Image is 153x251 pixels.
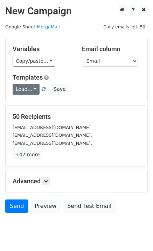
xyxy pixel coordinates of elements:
[82,45,141,53] h5: Email column
[30,199,61,213] a: Preview
[5,199,28,213] a: Send
[13,177,140,185] h5: Advanced
[13,133,92,138] small: [EMAIL_ADDRESS][DOMAIN_NAME],
[13,113,140,121] h5: 50 Recipients
[118,217,153,251] iframe: Chat Widget
[13,141,92,146] small: [EMAIL_ADDRESS][DOMAIN_NAME],
[5,5,148,17] h2: New Campaign
[13,45,71,53] h5: Variables
[13,84,40,95] a: Load...
[101,24,148,29] a: Daily emails left: 50
[37,24,60,29] a: MergeMail
[13,150,42,159] a: +47 more
[63,199,116,213] a: Send Test Email
[13,125,91,130] small: [EMAIL_ADDRESS][DOMAIN_NAME]
[13,56,55,67] a: Copy/paste...
[13,74,43,81] a: Templates
[50,84,69,95] button: Save
[101,23,148,31] span: Daily emails left: 50
[5,24,60,29] small: Google Sheet:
